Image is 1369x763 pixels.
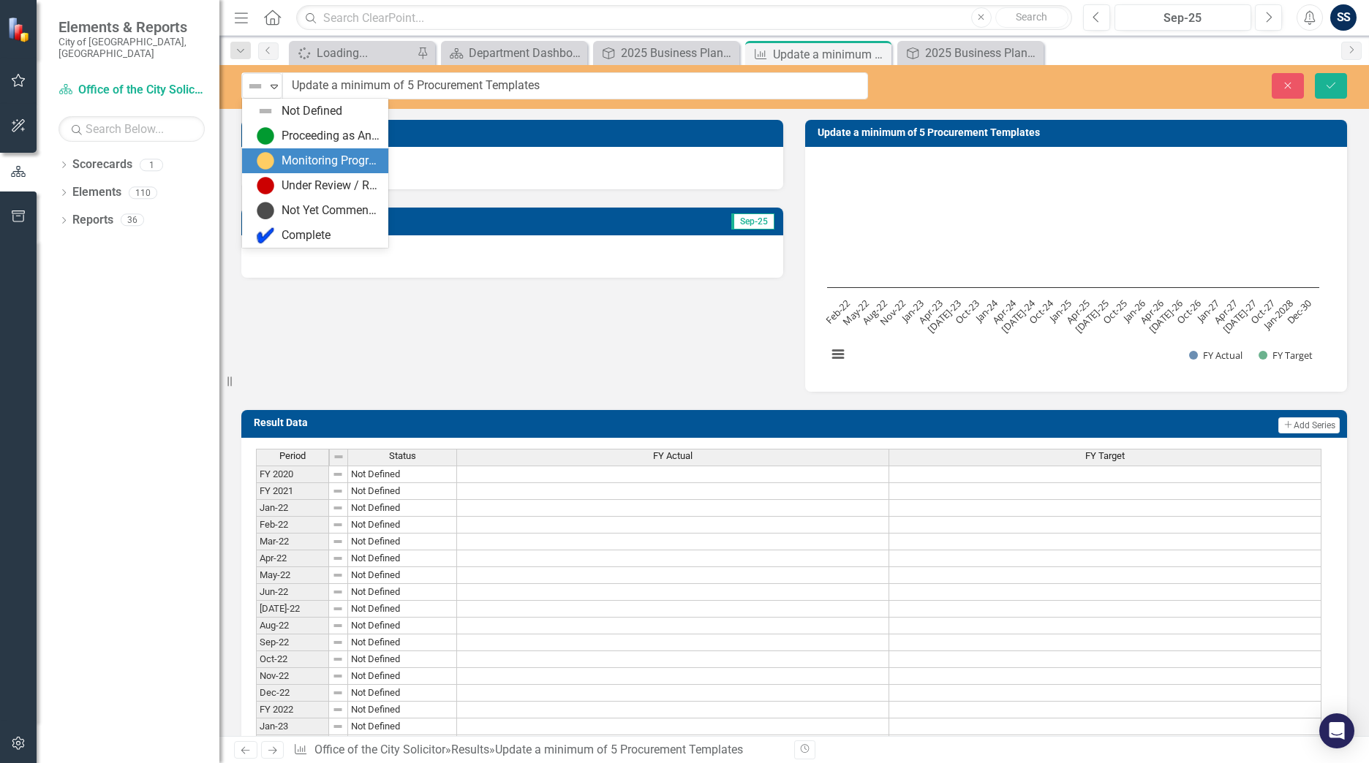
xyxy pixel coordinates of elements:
[916,297,945,326] text: Apr-23
[293,44,413,62] a: Loading...
[348,550,457,567] td: Not Defined
[256,483,329,500] td: FY 2021
[256,685,329,702] td: Dec-22
[256,618,329,634] td: Aug-22
[1115,4,1251,31] button: Sep-25
[348,466,457,483] td: Not Defined
[332,553,344,564] img: 8DAGhfEEPCf229AAAAAElFTkSuQmCC
[332,603,344,615] img: 8DAGhfEEPCf229AAAAAElFTkSuQmCC
[348,584,457,601] td: Not Defined
[348,685,457,702] td: Not Defined
[72,156,132,173] a: Scorecards
[246,77,264,95] img: Not Defined
[254,417,761,428] h3: Result Data
[897,297,927,326] text: Jan-23
[389,451,416,461] span: Status
[282,153,380,170] div: Monitoring Progress
[296,5,1072,31] input: Search ClearPoint...
[257,102,274,120] img: Not Defined
[989,297,1019,327] text: Apr-24
[72,184,121,201] a: Elements
[59,36,205,60] small: City of [GEOGRAPHIC_DATA], [GEOGRAPHIC_DATA]
[952,297,981,326] text: Oct-23
[332,569,344,581] img: 8DAGhfEEPCf229AAAAAElFTkSuQmCC
[925,44,1040,62] div: 2025 Business Plan [Objective #1]: Support City Departments achieve Council priorities and ensure...
[256,735,329,752] td: Feb-23
[256,702,329,718] td: FY 2022
[818,127,1340,138] h3: Update a minimum of 5 Procurement Templates
[317,44,413,62] div: Loading...
[971,297,1000,326] text: Jan-24
[140,159,163,171] div: 1
[1284,297,1314,327] text: Dec-30
[332,670,344,682] img: 8DAGhfEEPCf229AAAAAElFTkSuQmCC
[1119,297,1148,326] text: Jan-26
[256,500,329,517] td: Jan-22
[901,44,1040,62] a: 2025 Business Plan [Objective #1]: Support City Departments achieve Council priorities and ensure...
[820,158,1327,377] svg: Interactive chart
[282,128,380,145] div: Proceeding as Anticipated
[348,567,457,584] td: Not Defined
[1085,451,1125,461] span: FY Target
[256,668,329,685] td: Nov-22
[348,718,457,735] td: Not Defined
[1137,297,1166,326] text: Apr-26
[256,601,329,618] td: [DATE]-22
[72,212,113,229] a: Reports
[256,517,329,534] td: Feb-22
[257,177,274,194] img: Under Review / Reassessment
[257,152,274,170] img: Monitoring Progress
[257,202,274,219] img: Not Yet Commenced / On Hold
[314,743,445,756] a: Office of the City Solicitor
[332,536,344,547] img: 8DAGhfEEPCf229AAAAAElFTkSuQmCC
[1248,297,1277,326] text: Oct-27
[348,702,457,718] td: Not Defined
[332,721,344,732] img: 8DAGhfEEPCf229AAAAAElFTkSuQmCC
[820,158,1332,377] div: Chart. Highcharts interactive chart.
[293,742,783,759] div: » »
[1174,297,1203,326] text: Oct-26
[495,743,743,756] div: Update a minimum of 5 Procurement Templates
[257,127,274,145] img: Proceeding as Anticipated
[129,186,157,199] div: 110
[1146,297,1185,335] text: [DATE]-26
[256,584,329,601] td: Jun-22
[773,45,888,64] div: Update a minimum of 5 Procurement Templates
[840,297,871,328] text: May-22
[348,517,457,534] td: Not Defined
[59,18,205,36] span: Elements & Reports
[332,519,344,531] img: 8DAGhfEEPCf229AAAAAElFTkSuQmCC
[1330,4,1357,31] button: SS
[256,466,329,483] td: FY 2020
[256,718,329,735] td: Jan-23
[1120,10,1246,27] div: Sep-25
[731,213,774,229] span: Sep-25
[282,178,380,194] div: Under Review / Reassessment
[256,651,329,668] td: Oct-22
[332,687,344,699] img: 8DAGhfEEPCf229AAAAAElFTkSuQmCC
[348,618,457,634] td: Not Defined
[332,468,344,480] img: 8DAGhfEEPCf229AAAAAElFTkSuQmCC
[333,451,344,463] img: 8DAGhfEEPCf229AAAAAElFTkSuQmCC
[332,653,344,665] img: 8DAGhfEEPCf229AAAAAElFTkSuQmCC
[1072,297,1111,335] text: [DATE]-25
[332,620,344,631] img: 8DAGhfEEPCf229AAAAAElFTkSuQmCC
[1045,297,1074,326] text: Jan-25
[1259,349,1313,362] button: Show FY Target
[1211,297,1240,326] text: Apr-27
[256,534,329,550] td: Mar-22
[1100,297,1129,326] text: Oct-25
[823,297,853,327] text: Feb-22
[859,297,890,327] text: Aug-22
[348,634,457,651] td: Not Defined
[282,227,331,244] div: Complete
[1026,297,1056,327] text: Oct-24
[1063,297,1093,326] text: Apr-25
[621,44,736,62] div: 2025 Business Plan [Objective #2]: Support City Departments through continuous improvement and ri...
[1189,349,1242,362] button: Show FY Actual
[348,500,457,517] td: Not Defined
[348,601,457,618] td: Not Defined
[998,297,1038,336] text: [DATE]-24
[59,116,205,142] input: Search Below...
[256,634,329,651] td: Sep-22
